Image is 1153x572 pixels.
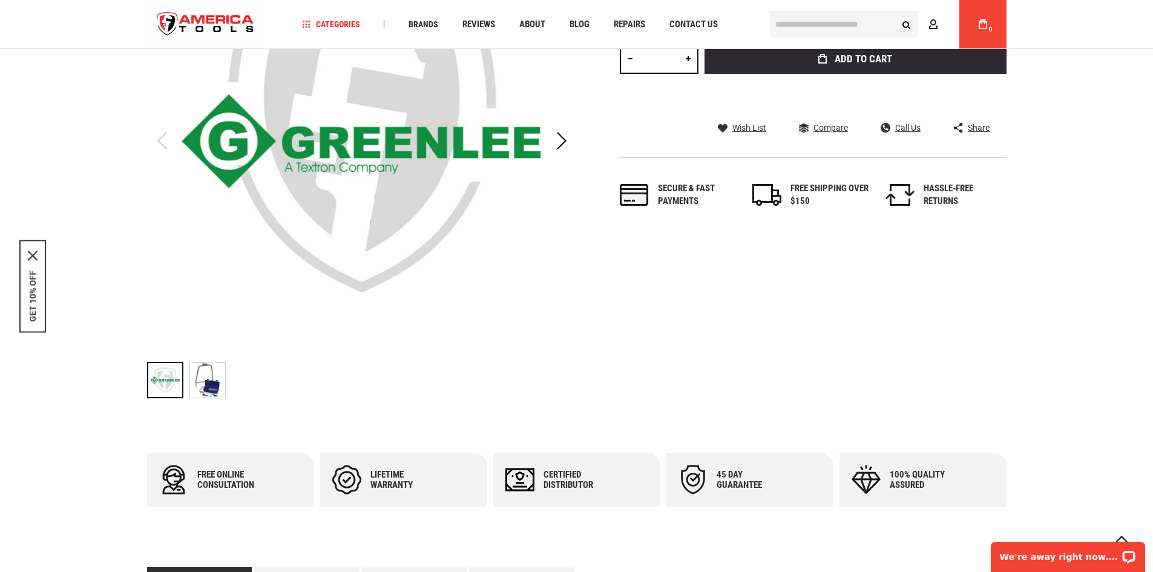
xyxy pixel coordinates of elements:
[544,470,616,490] div: Certified Distributor
[519,20,545,29] span: About
[403,16,444,33] a: Brands
[457,16,501,33] a: Reviews
[620,184,649,206] img: payments
[370,470,443,490] div: Lifetime warranty
[190,363,225,398] img: Greenlee PE2003-G PULSE-GROUND FAULT LOCATOR
[702,77,1009,113] iframe: Secure express checkout frame
[790,182,869,208] div: FREE SHIPPING OVER $150
[297,16,366,33] a: Categories
[895,13,918,36] button: Search
[732,123,766,132] span: Wish List
[28,270,38,321] button: GET 10% OFF
[614,20,645,29] span: Repairs
[799,122,848,133] a: Compare
[881,122,921,133] a: Call Us
[197,470,270,490] div: Free online consultation
[189,356,226,404] div: Greenlee PE2003-G PULSE-GROUND FAULT LOCATOR
[147,2,264,47] img: America Tools
[717,470,789,490] div: 45 day Guarantee
[885,184,915,206] img: returns
[570,20,590,29] span: Blog
[564,16,595,33] a: Blog
[835,54,892,64] span: Add to Cart
[462,20,495,29] span: Reviews
[752,184,781,206] img: shipping
[705,44,1007,74] button: Add to Cart
[890,470,962,490] div: 100% quality assured
[669,20,718,29] span: Contact Us
[658,182,737,208] div: Secure & fast payments
[664,16,723,33] a: Contact Us
[409,20,438,28] span: Brands
[514,16,551,33] a: About
[302,20,360,28] span: Categories
[989,26,993,33] span: 0
[718,122,766,133] a: Wish List
[813,123,848,132] span: Compare
[968,123,990,132] span: Share
[983,534,1153,572] iframe: LiveChat chat widget
[924,182,1002,208] div: HASSLE-FREE RETURNS
[608,16,651,33] a: Repairs
[147,356,189,404] div: Greenlee PE2003-G PULSE-GROUND FAULT LOCATOR
[147,2,264,47] a: store logo
[28,251,38,260] svg: close icon
[895,123,921,132] span: Call Us
[28,251,38,260] button: Close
